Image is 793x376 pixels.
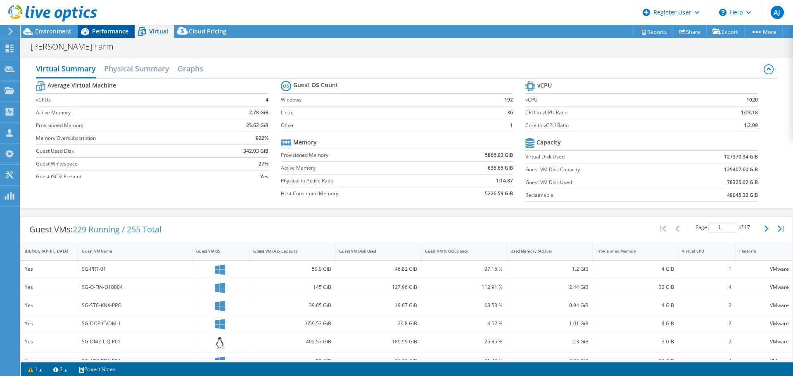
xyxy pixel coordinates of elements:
div: VMware [739,301,789,310]
a: 2 [47,364,73,374]
span: Cloud Pricing [189,27,226,35]
b: 192 [504,96,513,104]
span: Page of [696,222,750,233]
div: SG-O-FIN-D10004 [82,283,188,292]
label: Host Consumed Memory [281,189,440,198]
div: 12 GiB [596,357,674,366]
div: 2.3 GiB [510,337,589,346]
div: Guest VM Disk Capacity [253,248,321,254]
b: Memory [293,138,317,147]
div: 29.8 GiB [339,319,417,328]
div: 4 GiB [596,319,674,328]
div: 0.99 GiB [510,357,589,366]
div: VMware [739,319,789,328]
b: 49045.32 GiB [727,191,758,199]
b: 1020 [746,96,758,104]
b: 342.03 GiB [243,147,268,155]
div: Yes [25,357,74,366]
div: Guest VM Disk Used [339,248,407,254]
label: Provisioned Memory [36,121,213,130]
b: 1:23.18 [741,109,758,117]
span: Performance [92,27,128,35]
h2: Graphs [178,60,203,77]
div: 68.53 % [425,301,503,310]
a: 1 [22,364,48,374]
label: Provisioned Memory [281,151,440,159]
div: SG-PRT-01 [82,265,188,274]
div: Yes [25,319,74,328]
div: SG-ATP-RDS-P04 [82,357,188,366]
b: 25.62 GiB [246,121,268,130]
div: 36.26 GiB [339,357,417,366]
a: Project Notes [73,364,121,374]
div: 46.82 GiB [339,265,417,274]
label: Guest VM Disk Capacity [525,166,673,174]
a: Reports [634,25,673,38]
div: 97.15 % [425,265,503,274]
label: Other [281,121,483,130]
div: 4 [682,357,731,366]
label: Active Memory [281,164,440,172]
div: Guest VM OS [196,248,235,254]
b: Yes [260,173,268,181]
label: Guest VM Disk Used [525,178,673,187]
b: 129407.60 GiB [724,166,758,174]
span: Environment [35,27,71,35]
b: 27% [259,160,268,168]
div: SG-DMZ-LIQ-P01 [82,337,188,346]
div: 659.53 GiB [253,319,331,328]
b: Guest OS Count [293,81,338,89]
label: Windows [281,96,483,104]
label: Active Memory [36,109,213,117]
b: 78325.02 GiB [727,178,758,187]
span: 229 Running / 255 Total [73,224,161,235]
div: 4 GiB [596,265,674,274]
b: 36 [507,109,513,117]
div: VMware [739,337,789,346]
div: 81.49 % [425,357,503,366]
div: 4 [682,283,731,292]
b: Capacity [537,138,561,147]
div: Virtual CPU [682,248,721,254]
div: 145 GiB [253,283,331,292]
b: 636.65 GiB [488,164,513,172]
b: 1 [510,121,513,130]
div: 2.44 GiB [510,283,589,292]
div: 25.85 % [425,337,503,346]
div: 0.94 GiB [510,301,589,310]
span: AJ [771,6,784,19]
div: VMware [739,283,789,292]
div: 402.57 GiB [253,337,331,346]
div: Used Memory (Active) [510,248,579,254]
label: Guest Used Disk [36,147,213,155]
b: 2.78 GiB [249,109,268,117]
b: 4 [266,96,268,104]
div: 39.65 GiB [253,301,331,310]
div: 1.01 GiB [510,319,589,328]
label: vCPU [525,96,697,104]
h2: Virtual Summary [36,60,96,78]
a: Share [673,25,707,38]
a: Export [706,25,745,38]
div: 2 [682,319,731,328]
label: Guest Whitespace [36,160,213,168]
b: 922% [256,134,268,142]
div: 2 [682,301,731,310]
label: Core to vCPU Ratio [525,121,697,130]
svg: \n [719,9,727,16]
label: Physical to Active Ratio [281,177,440,185]
b: 5226.59 GiB [485,189,513,198]
div: 1 [682,265,731,274]
b: 5866.93 GiB [485,151,513,159]
b: vCPU [537,81,552,90]
label: Guest iSCSI Present [36,173,213,181]
div: Guest VM % Occupancy [425,248,493,254]
div: 3 GiB [596,337,674,346]
div: VMware [739,265,789,274]
b: 1:2.09 [744,121,758,130]
div: Guest VM Name [82,248,178,254]
div: 127.96 GiB [339,283,417,292]
b: Average Virtual Machine [47,81,116,90]
label: CPU to vCPU Ratio [525,109,697,117]
div: SG-DOP-CVDM-1 [82,319,188,328]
